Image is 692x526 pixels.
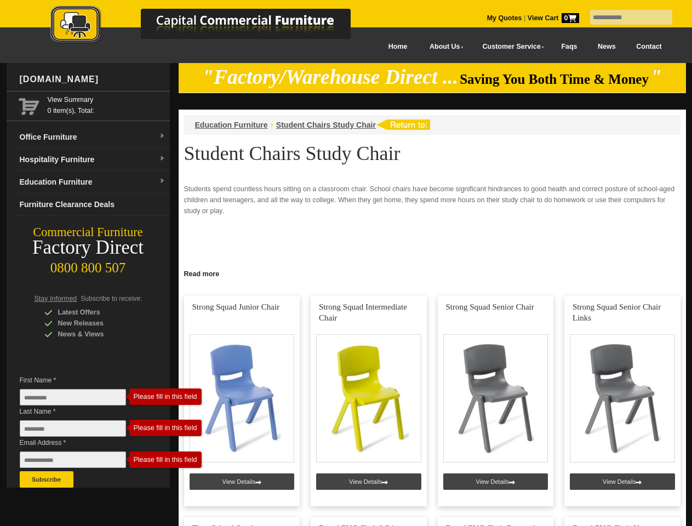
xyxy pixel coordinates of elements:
button: Subscribe [20,471,73,488]
a: Education Furniture [195,121,268,129]
div: Please fill in this field [134,393,197,401]
span: 0 item(s), Total: [48,94,165,115]
a: Click to read more [179,266,686,279]
div: Commercial Furniture [7,225,170,240]
a: Capital Commercial Furniture Logo [20,5,404,49]
a: My Quotes [487,14,522,22]
div: Factory Direct [7,240,170,255]
em: "Factory/Warehouse Direct ... [202,66,458,88]
a: Contact [626,35,672,59]
input: Email Address * [20,451,126,468]
span: Saving You Both Time & Money [460,72,649,87]
a: About Us [418,35,470,59]
a: Student Chairs Study Chair [276,121,376,129]
span: First Name * [20,375,142,386]
a: Hospitality Furnituredropdown [15,148,170,171]
input: First Name * [20,389,126,405]
a: Customer Service [470,35,551,59]
img: dropdown [159,156,165,162]
strong: View Cart [528,14,579,22]
a: Faqs [551,35,588,59]
div: 0800 800 507 [7,255,170,276]
div: New Releases [44,318,148,329]
img: Capital Commercial Furniture Logo [20,5,404,45]
div: News & Views [44,329,148,340]
span: Last Name * [20,406,142,417]
a: Education Furnituredropdown [15,171,170,193]
span: Subscribe to receive: [81,295,142,302]
div: Latest Offers [44,307,148,318]
div: Please fill in this field [134,456,197,464]
li: › [271,119,273,130]
a: Furniture Clearance Deals [15,193,170,216]
a: View Summary [48,94,165,105]
span: 0 [562,13,579,23]
div: [DOMAIN_NAME] [15,63,170,96]
a: View Cart0 [525,14,579,22]
img: dropdown [159,178,165,185]
a: Office Furnituredropdown [15,126,170,148]
h1: Student Chairs Study Chair [184,143,680,164]
a: News [587,35,626,59]
div: Please fill in this field [134,424,197,432]
img: return to [376,119,430,130]
span: Stay Informed [35,295,77,302]
img: dropdown [159,133,165,140]
span: Email Address * [20,437,142,448]
p: Students spend countless hours sitting on a classroom chair. School chairs have become significan... [184,184,680,216]
input: Last Name * [20,420,126,437]
em: " [650,66,662,88]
